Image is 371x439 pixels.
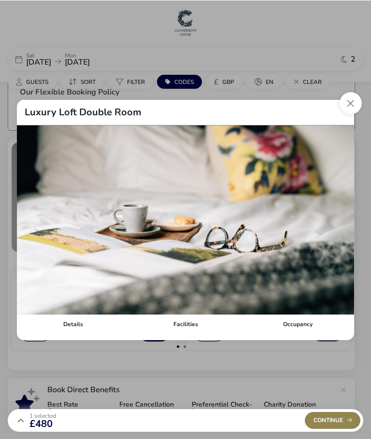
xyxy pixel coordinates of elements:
span: 1 Selected [29,412,56,419]
div: Occupancy [242,314,354,333]
h2: Luxury Loft Double Room [17,107,149,117]
div: Facilities [129,314,242,333]
span: £480 [29,419,56,428]
div: details [17,99,354,340]
div: Continue [305,412,360,428]
div: Details [17,314,129,333]
swiper-slide: 4 / 9 [17,125,354,314]
span: Continue [314,417,352,423]
button: Close dialog [340,92,362,114]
